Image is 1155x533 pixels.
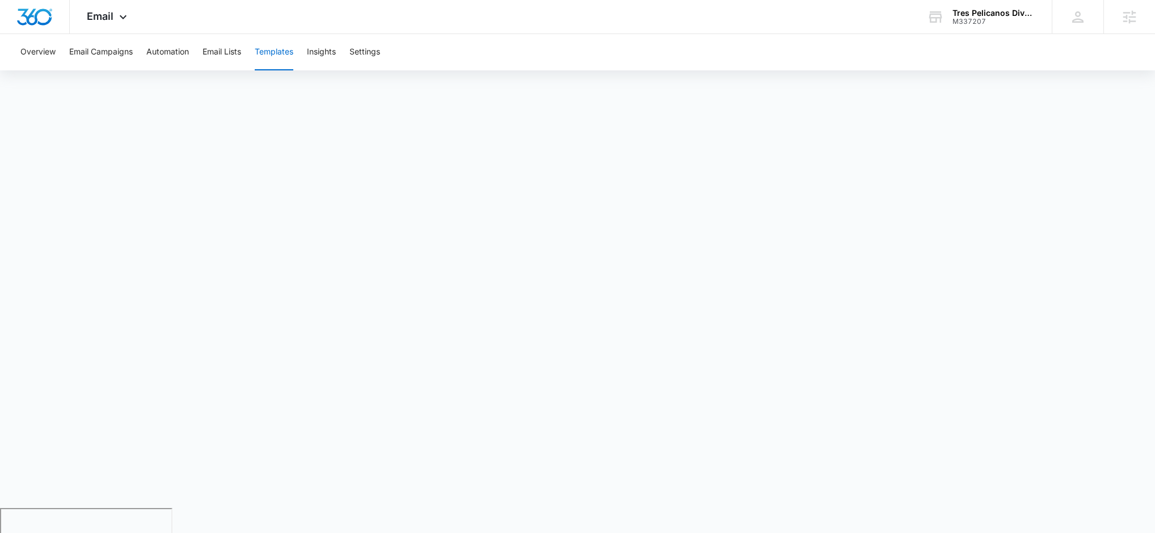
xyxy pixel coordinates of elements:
[20,34,56,70] button: Overview
[87,10,113,22] span: Email
[952,9,1035,18] div: account name
[69,34,133,70] button: Email Campaigns
[349,34,380,70] button: Settings
[255,34,293,70] button: Templates
[952,18,1035,26] div: account id
[146,34,189,70] button: Automation
[203,34,241,70] button: Email Lists
[307,34,336,70] button: Insights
